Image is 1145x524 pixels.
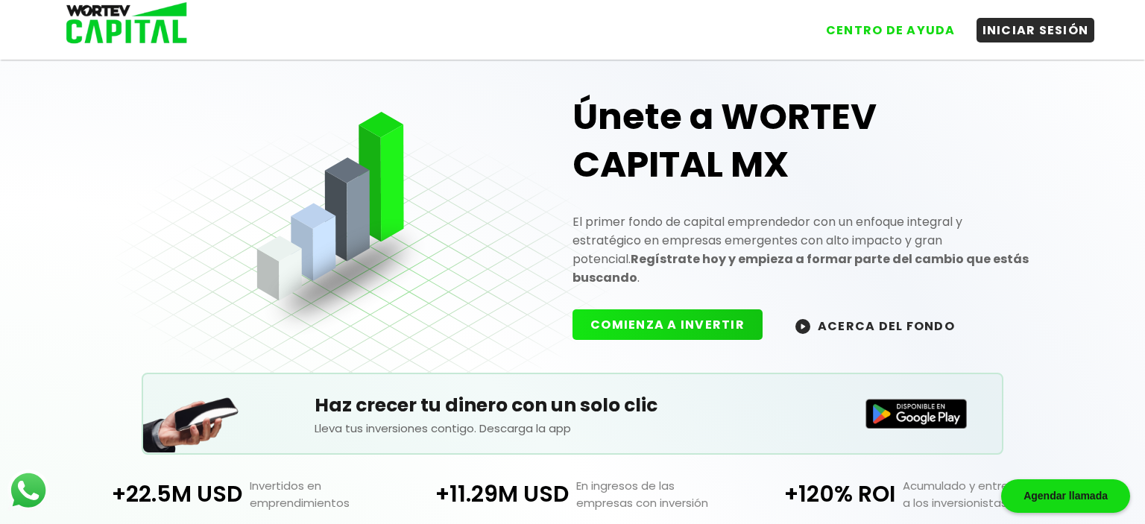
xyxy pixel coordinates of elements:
[572,316,777,333] a: COMIENZA A INVERTIR
[865,399,967,429] img: Disponible en Google Play
[572,309,763,340] button: COMIENZA A INVERTIR
[962,7,1095,42] a: INICIAR SESIÓN
[7,470,49,511] img: logos_whatsapp-icon.242b2217.svg
[143,379,240,452] img: Teléfono
[569,477,736,511] p: En ingresos de las empresas con inversión
[736,477,895,511] p: +120% ROI
[777,309,973,341] button: ACERCA DEL FONDO
[572,250,1029,286] strong: Regístrate hoy y empieza a formar parte del cambio que estás buscando
[409,477,569,511] p: +11.29M USD
[895,477,1062,511] p: Acumulado y entregado a los inversionistas
[820,18,962,42] button: CENTRO DE AYUDA
[315,391,830,420] h5: Haz crecer tu dinero con un solo clic
[795,319,810,334] img: wortev-capital-acerca-del-fondo
[572,212,1030,287] p: El primer fondo de capital emprendedor con un enfoque integral y estratégico en empresas emergent...
[977,18,1095,42] button: INICIAR SESIÓN
[315,420,830,437] p: Lleva tus inversiones contigo. Descarga la app
[242,477,409,511] p: Invertidos en emprendimientos
[805,7,962,42] a: CENTRO DE AYUDA
[83,477,242,511] p: +22.5M USD
[572,93,1030,189] h1: Únete a WORTEV CAPITAL MX
[1001,479,1130,513] div: Agendar llamada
